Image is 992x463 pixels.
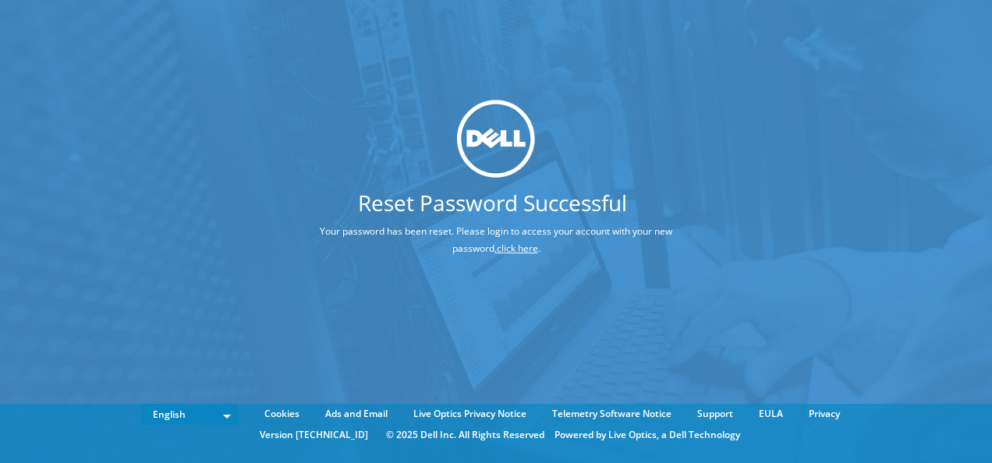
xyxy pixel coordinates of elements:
a: Telemetry Software Notice [540,405,683,422]
li: Version [TECHNICAL_ID] [252,426,376,444]
p: Your password has been reset. Please login to access your account with your new password, . [248,223,744,257]
li: Powered by Live Optics, a Dell Technology [554,426,740,444]
img: dell_svg_logo.svg [457,100,535,178]
a: click here [497,242,538,255]
li: © 2025 Dell Inc. All Rights Reserved [378,426,552,444]
a: Ads and Email [314,405,399,422]
a: Live Optics Privacy Notice [402,405,538,422]
h1: Reset Password Successful [248,192,736,214]
a: EULA [747,405,795,422]
a: Privacy [797,405,852,422]
a: Cookies [253,405,311,422]
a: Support [686,405,745,422]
